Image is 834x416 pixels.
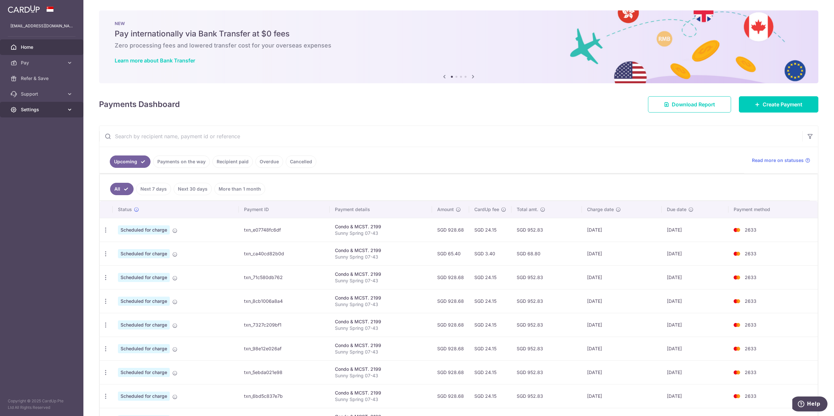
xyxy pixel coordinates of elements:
[745,227,756,233] span: 2633
[239,337,330,360] td: txn_98e12e026af
[239,242,330,265] td: txn_ca40cd82b0d
[582,384,662,408] td: [DATE]
[745,275,756,280] span: 2633
[582,242,662,265] td: [DATE]
[21,44,64,50] span: Home
[110,155,151,168] a: Upcoming
[286,155,316,168] a: Cancelled
[672,101,715,108] span: Download Report
[730,274,743,281] img: Bank Card
[511,384,582,408] td: SGD 952.83
[21,91,64,97] span: Support
[662,337,728,360] td: [DATE]
[118,392,170,401] span: Scheduled for charge
[432,289,469,313] td: SGD 928.68
[115,42,803,49] h6: Zero processing fees and lowered transfer cost for your overseas expenses
[8,5,40,13] img: CardUp
[511,337,582,360] td: SGD 952.83
[730,392,743,400] img: Bank Card
[752,157,810,164] a: Read more on statuses
[469,242,511,265] td: SGD 3.40
[511,218,582,242] td: SGD 952.83
[115,29,803,39] h5: Pay internationally via Bank Transfer at $0 fees
[511,265,582,289] td: SGD 952.83
[432,384,469,408] td: SGD 928.68
[432,218,469,242] td: SGD 928.68
[648,96,731,113] a: Download Report
[662,218,728,242] td: [DATE]
[511,360,582,384] td: SGD 952.83
[99,10,818,83] img: Bank transfer banner
[174,183,212,195] a: Next 30 days
[432,337,469,360] td: SGD 928.68
[739,96,818,113] a: Create Payment
[662,242,728,265] td: [DATE]
[437,206,454,213] span: Amount
[432,360,469,384] td: SGD 928.68
[469,360,511,384] td: SGD 24.15
[730,369,743,376] img: Bank Card
[239,201,330,218] th: Payment ID
[582,337,662,360] td: [DATE]
[118,249,170,258] span: Scheduled for charge
[667,206,686,213] span: Due date
[469,313,511,337] td: SGD 24.15
[239,218,330,242] td: txn_e07748fc6df
[335,295,426,301] div: Condo & MCST. 2199
[330,201,432,218] th: Payment details
[582,289,662,313] td: [DATE]
[118,320,170,329] span: Scheduled for charge
[582,360,662,384] td: [DATE]
[21,75,64,82] span: Refer & Save
[469,289,511,313] td: SGD 24.15
[118,297,170,306] span: Scheduled for charge
[745,346,756,351] span: 2633
[21,106,64,113] span: Settings
[335,390,426,396] div: Condo & MCST. 2199
[115,57,195,64] a: Learn more about Bank Transfer
[730,345,743,353] img: Bank Card
[730,297,743,305] img: Bank Card
[153,155,210,168] a: Payments on the way
[335,318,426,325] div: Condo & MCST. 2199
[239,289,330,313] td: txn_8cb1006a8a4
[752,157,804,164] span: Read more on statuses
[212,155,253,168] a: Recipient paid
[10,23,73,29] p: [EMAIL_ADDRESS][DOMAIN_NAME]
[335,247,426,254] div: Condo & MCST. 2199
[469,337,511,360] td: SGD 24.15
[214,183,265,195] a: More than 1 month
[335,396,426,403] p: Sunny Spring 07-43
[745,298,756,304] span: 2633
[582,313,662,337] td: [DATE]
[335,277,426,284] p: Sunny Spring 07-43
[335,372,426,379] p: Sunny Spring 07-43
[745,393,756,399] span: 2633
[730,250,743,258] img: Bank Card
[792,396,827,413] iframe: Opens a widget where you can find more information
[335,223,426,230] div: Condo & MCST. 2199
[335,301,426,308] p: Sunny Spring 07-43
[255,155,283,168] a: Overdue
[662,289,728,313] td: [DATE]
[335,349,426,355] p: Sunny Spring 07-43
[239,360,330,384] td: txn_5ebda021e98
[511,242,582,265] td: SGD 68.80
[763,101,802,108] span: Create Payment
[239,265,330,289] td: txn_71c580db762
[118,206,132,213] span: Status
[662,360,728,384] td: [DATE]
[118,273,170,282] span: Scheduled for charge
[432,313,469,337] td: SGD 928.68
[115,21,803,26] p: NEW
[511,289,582,313] td: SGD 952.83
[118,344,170,353] span: Scheduled for charge
[239,384,330,408] td: txn_6bd5c837e7b
[335,342,426,349] div: Condo & MCST. 2199
[662,313,728,337] td: [DATE]
[587,206,614,213] span: Charge date
[335,366,426,372] div: Condo & MCST. 2199
[745,369,756,375] span: 2633
[432,242,469,265] td: SGD 65.40
[662,265,728,289] td: [DATE]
